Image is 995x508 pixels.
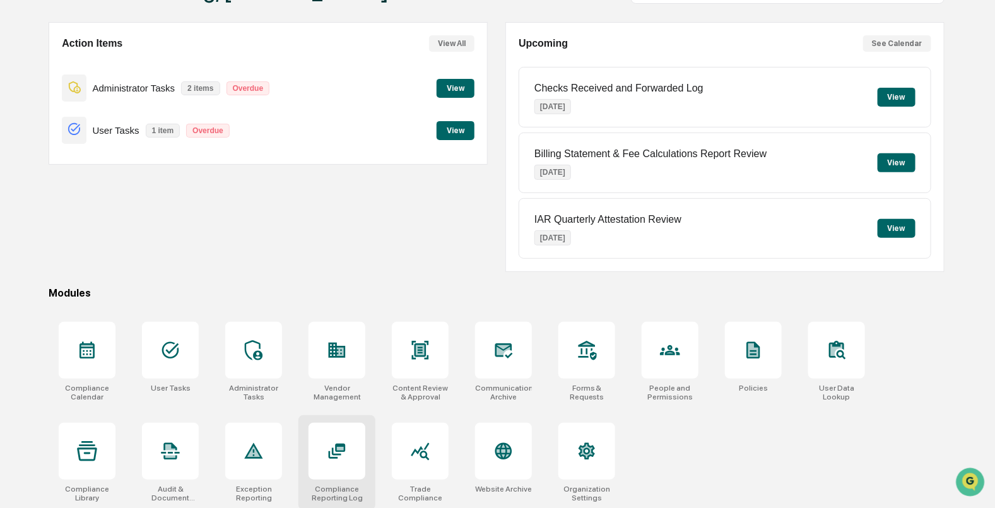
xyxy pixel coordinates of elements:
[475,384,532,401] div: Communications Archive
[13,27,230,47] p: How can we help?
[558,384,615,401] div: Forms & Requests
[186,124,230,138] p: Overdue
[181,81,220,95] p: 2 items
[89,213,153,223] a: Powered byPylon
[25,183,79,196] span: Data Lookup
[534,99,571,114] p: [DATE]
[43,97,207,109] div: Start new chat
[59,384,115,401] div: Compliance Calendar
[437,124,474,136] a: View
[534,148,767,160] p: Billing Statement & Fee Calculations Report Review
[225,485,282,502] div: Exception Reporting
[878,88,916,107] button: View
[558,485,615,502] div: Organization Settings
[151,384,191,393] div: User Tasks
[93,83,175,93] p: Administrator Tasks
[534,83,704,94] p: Checks Received and Forwarded Log
[955,466,989,500] iframe: Open customer support
[8,178,85,201] a: 🔎Data Lookup
[437,79,474,98] button: View
[475,485,532,493] div: Website Archive
[309,485,365,502] div: Compliance Reporting Log
[392,485,449,502] div: Trade Compliance
[215,100,230,115] button: Start new chat
[49,287,944,299] div: Modules
[309,384,365,401] div: Vendor Management
[534,214,681,225] p: IAR Quarterly Attestation Review
[878,153,916,172] button: View
[227,81,270,95] p: Overdue
[8,154,86,177] a: 🖐️Preclearance
[13,97,35,119] img: 1746055101610-c473b297-6a78-478c-a979-82029cc54cd1
[808,384,865,401] div: User Data Lookup
[62,38,122,49] h2: Action Items
[878,219,916,238] button: View
[437,121,474,140] button: View
[104,159,156,172] span: Attestations
[13,160,23,170] div: 🖐️
[534,230,571,245] p: [DATE]
[142,485,199,502] div: Audit & Document Logs
[225,384,282,401] div: Administrator Tasks
[146,124,180,138] p: 1 item
[863,35,931,52] button: See Calendar
[91,160,102,170] div: 🗄️
[93,125,139,136] p: User Tasks
[126,214,153,223] span: Pylon
[642,384,698,401] div: People and Permissions
[437,81,474,93] a: View
[43,109,160,119] div: We're available if you need us!
[25,159,81,172] span: Preclearance
[534,165,571,180] p: [DATE]
[59,485,115,502] div: Compliance Library
[13,184,23,194] div: 🔎
[739,384,768,393] div: Policies
[392,384,449,401] div: Content Review & Approval
[519,38,568,49] h2: Upcoming
[86,154,162,177] a: 🗄️Attestations
[429,35,474,52] button: View All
